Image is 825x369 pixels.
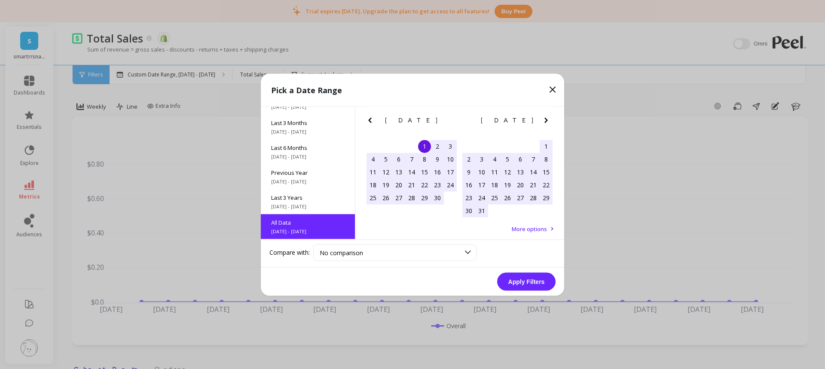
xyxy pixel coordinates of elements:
[405,191,418,204] div: Choose Wednesday, June 28th, 2017
[462,204,475,217] div: Choose Sunday, July 30th, 2017
[418,178,431,191] div: Choose Thursday, June 22nd, 2017
[501,178,514,191] div: Choose Wednesday, July 19th, 2017
[418,191,431,204] div: Choose Thursday, June 29th, 2017
[512,225,547,232] span: More options
[367,152,379,165] div: Choose Sunday, June 4th, 2017
[501,165,514,178] div: Choose Wednesday, July 12th, 2017
[271,119,345,126] span: Last 3 Months
[481,116,535,123] span: [DATE]
[392,178,405,191] div: Choose Tuesday, June 20th, 2017
[379,178,392,191] div: Choose Monday, June 19th, 2017
[501,152,514,165] div: Choose Wednesday, July 5th, 2017
[527,191,540,204] div: Choose Friday, July 28th, 2017
[431,165,444,178] div: Choose Friday, June 16th, 2017
[527,165,540,178] div: Choose Friday, July 14th, 2017
[271,203,345,210] span: [DATE] - [DATE]
[462,191,475,204] div: Choose Sunday, July 23rd, 2017
[271,168,345,176] span: Previous Year
[365,115,379,128] button: Previous Month
[475,178,488,191] div: Choose Monday, July 17th, 2017
[418,152,431,165] div: Choose Thursday, June 8th, 2017
[462,140,553,217] div: month 2017-07
[540,191,553,204] div: Choose Saturday, July 29th, 2017
[431,178,444,191] div: Choose Friday, June 23rd, 2017
[320,248,363,256] span: No comparison
[271,228,345,235] span: [DATE] - [DATE]
[385,116,439,123] span: [DATE]
[405,165,418,178] div: Choose Wednesday, June 14th, 2017
[540,152,553,165] div: Choose Saturday, July 8th, 2017
[271,84,342,96] p: Pick a Date Range
[514,152,527,165] div: Choose Thursday, July 6th, 2017
[405,152,418,165] div: Choose Wednesday, June 7th, 2017
[501,191,514,204] div: Choose Wednesday, July 26th, 2017
[431,191,444,204] div: Choose Friday, June 30th, 2017
[367,191,379,204] div: Choose Sunday, June 25th, 2017
[488,165,501,178] div: Choose Tuesday, July 11th, 2017
[488,152,501,165] div: Choose Tuesday, July 4th, 2017
[392,165,405,178] div: Choose Tuesday, June 13th, 2017
[431,140,444,152] div: Choose Friday, June 2nd, 2017
[367,165,379,178] div: Choose Sunday, June 11th, 2017
[444,152,457,165] div: Choose Saturday, June 10th, 2017
[269,248,310,257] label: Compare with:
[461,115,474,128] button: Previous Month
[445,115,459,128] button: Next Month
[379,191,392,204] div: Choose Monday, June 26th, 2017
[379,165,392,178] div: Choose Monday, June 12th, 2017
[271,218,345,226] span: All Data
[271,103,345,110] span: [DATE] - [DATE]
[540,165,553,178] div: Choose Saturday, July 15th, 2017
[475,165,488,178] div: Choose Monday, July 10th, 2017
[444,165,457,178] div: Choose Saturday, June 17th, 2017
[444,178,457,191] div: Choose Saturday, June 24th, 2017
[462,178,475,191] div: Choose Sunday, July 16th, 2017
[444,140,457,152] div: Choose Saturday, June 3rd, 2017
[527,152,540,165] div: Choose Friday, July 7th, 2017
[540,178,553,191] div: Choose Saturday, July 22nd, 2017
[392,191,405,204] div: Choose Tuesday, June 27th, 2017
[462,152,475,165] div: Choose Sunday, July 2nd, 2017
[418,165,431,178] div: Choose Thursday, June 15th, 2017
[488,178,501,191] div: Choose Tuesday, July 18th, 2017
[271,143,345,151] span: Last 6 Months
[541,115,555,128] button: Next Month
[514,165,527,178] div: Choose Thursday, July 13th, 2017
[514,191,527,204] div: Choose Thursday, July 27th, 2017
[271,128,345,135] span: [DATE] - [DATE]
[418,140,431,152] div: Choose Thursday, June 1st, 2017
[475,152,488,165] div: Choose Monday, July 3rd, 2017
[271,193,345,201] span: Last 3 Years
[367,140,457,204] div: month 2017-06
[271,178,345,185] span: [DATE] - [DATE]
[540,140,553,152] div: Choose Saturday, July 1st, 2017
[527,178,540,191] div: Choose Friday, July 21st, 2017
[405,178,418,191] div: Choose Wednesday, June 21st, 2017
[497,272,556,290] button: Apply Filters
[392,152,405,165] div: Choose Tuesday, June 6th, 2017
[271,153,345,160] span: [DATE] - [DATE]
[379,152,392,165] div: Choose Monday, June 5th, 2017
[475,204,488,217] div: Choose Monday, July 31st, 2017
[367,178,379,191] div: Choose Sunday, June 18th, 2017
[431,152,444,165] div: Choose Friday, June 9th, 2017
[488,191,501,204] div: Choose Tuesday, July 25th, 2017
[514,178,527,191] div: Choose Thursday, July 20th, 2017
[462,165,475,178] div: Choose Sunday, July 9th, 2017
[475,191,488,204] div: Choose Monday, July 24th, 2017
